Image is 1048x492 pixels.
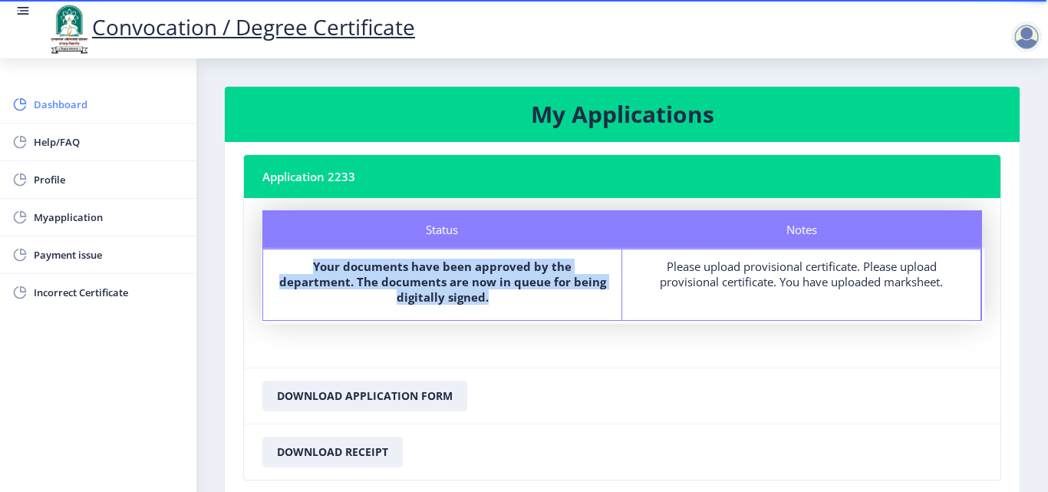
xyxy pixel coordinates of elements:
[262,437,403,467] button: Download Receipt
[279,259,606,305] b: Your documents have been approved by the department. The documents are now in queue for being dig...
[636,259,967,289] div: Please upload provisional certificate. Please upload provisional certificate. You have uploaded m...
[244,155,1000,198] nb-card-header: Application 2233
[34,170,184,189] span: Profile
[622,210,982,249] div: Notes
[34,283,184,302] span: Incorrect Certificate
[262,210,622,249] div: Status
[34,133,184,151] span: Help/FAQ
[34,246,184,264] span: Payment issue
[46,12,415,41] a: Convocation / Degree Certificate
[243,99,1001,130] h3: My Applications
[46,3,92,55] img: logo
[34,208,184,226] span: Myapplication
[262,381,467,411] button: Download Application Form
[34,95,184,114] span: Dashboard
